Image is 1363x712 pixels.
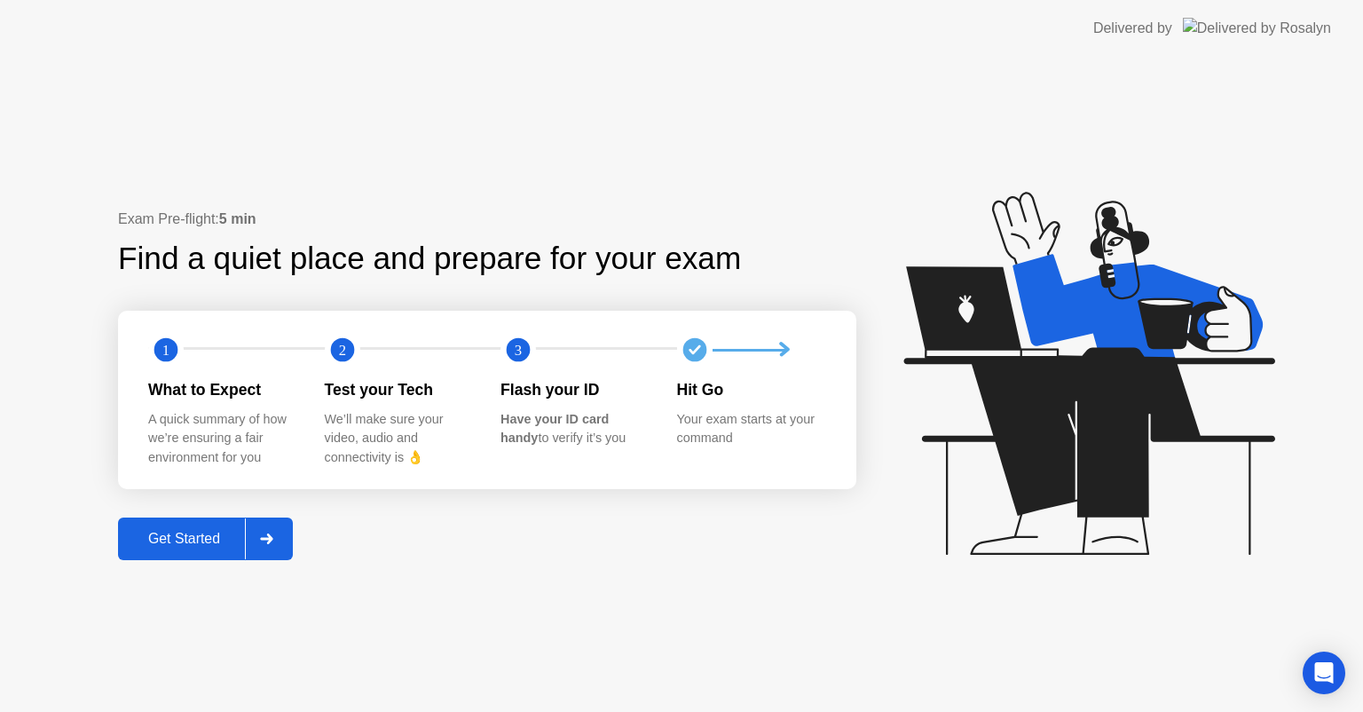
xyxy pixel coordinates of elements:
div: Hit Go [677,378,825,401]
div: Flash your ID [500,378,649,401]
div: We’ll make sure your video, audio and connectivity is 👌 [325,410,473,468]
button: Get Started [118,518,293,560]
div: Your exam starts at your command [677,410,825,448]
b: 5 min [219,211,256,226]
div: Delivered by [1093,18,1172,39]
div: What to Expect [148,378,296,401]
text: 2 [338,342,345,359]
b: Have your ID card handy [500,412,609,446]
div: Get Started [123,531,245,547]
div: to verify it’s you [500,410,649,448]
text: 1 [162,342,169,359]
div: Test your Tech [325,378,473,401]
text: 3 [515,342,522,359]
div: A quick summary of how we’re ensuring a fair environment for you [148,410,296,468]
div: Find a quiet place and prepare for your exam [118,235,744,282]
img: Delivered by Rosalyn [1183,18,1331,38]
div: Open Intercom Messenger [1303,652,1345,694]
div: Exam Pre-flight: [118,209,856,230]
